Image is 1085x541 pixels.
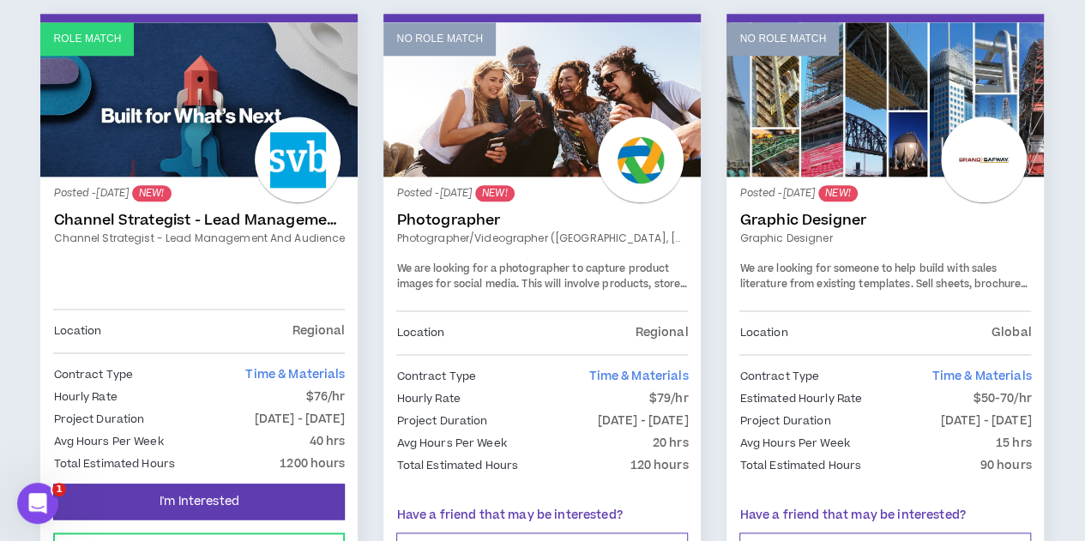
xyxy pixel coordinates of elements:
[992,323,1032,342] p: Global
[739,231,1031,246] a: Graphic Designer
[53,322,101,340] p: Location
[17,483,58,524] iframe: Intercom live chat
[53,484,345,520] button: I'm Interested
[53,432,163,451] p: Avg Hours Per Week
[598,412,689,430] p: [DATE] - [DATE]
[396,277,686,307] span: This will involve products, store imagery and customer interactions.
[630,456,688,475] p: 120 hours
[306,388,346,406] p: $76/hr
[160,494,239,510] span: I'm Interested
[739,389,862,408] p: Estimated Hourly Rate
[396,389,460,408] p: Hourly Rate
[739,456,861,475] p: Total Estimated Hours
[53,388,117,406] p: Hourly Rate
[52,483,66,496] span: 1
[53,365,133,384] p: Contract Type
[973,389,1031,408] p: $50-70/hr
[739,31,826,47] p: No Role Match
[396,231,688,246] a: Photographer/Videographer ([GEOGRAPHIC_DATA], [GEOGRAPHIC_DATA])
[726,22,1044,177] a: No Role Match
[292,322,345,340] p: Regional
[396,456,518,475] p: Total Estimated Hours
[245,366,345,383] span: Time & Materials
[818,185,857,201] sup: NEW!
[739,367,819,386] p: Contract Type
[53,454,175,473] p: Total Estimated Hours
[132,185,171,201] sup: NEW!
[739,412,830,430] p: Project Duration
[53,212,345,229] a: Channel Strategist - Lead Management and Audience
[931,368,1031,385] span: Time & Materials
[396,185,688,201] p: Posted - [DATE]
[255,410,346,429] p: [DATE] - [DATE]
[739,507,1031,525] p: Have a friend that may be interested?
[980,456,1031,475] p: 90 hours
[53,410,144,429] p: Project Duration
[396,31,483,47] p: No Role Match
[649,389,689,408] p: $79/hr
[396,323,444,342] p: Location
[996,434,1032,453] p: 15 hrs
[396,261,669,292] span: We are looking for a photographer to capture product images for social media.
[396,507,688,525] p: Have a friend that may be interested?
[53,231,345,246] a: Channel Strategist - Lead Management and Audience
[396,434,506,453] p: Avg Hours Per Week
[396,212,688,229] a: Photographer
[588,368,688,385] span: Time & Materials
[396,412,487,430] p: Project Duration
[280,454,345,473] p: 1200 hours
[53,185,345,201] p: Posted - [DATE]
[310,432,346,451] p: 40 hrs
[739,323,787,342] p: Location
[739,185,1031,201] p: Posted - [DATE]
[475,185,514,201] sup: NEW!
[40,22,358,177] a: Role Match
[53,31,121,47] p: Role Match
[653,434,689,453] p: 20 hrs
[739,212,1031,229] a: Graphic Designer
[739,261,1030,322] span: We are looking for someone to help build with sales literature from existing templates. Sell shee...
[396,367,476,386] p: Contract Type
[941,412,1032,430] p: [DATE] - [DATE]
[739,434,849,453] p: Avg Hours Per Week
[635,323,688,342] p: Regional
[383,22,701,177] a: No Role Match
